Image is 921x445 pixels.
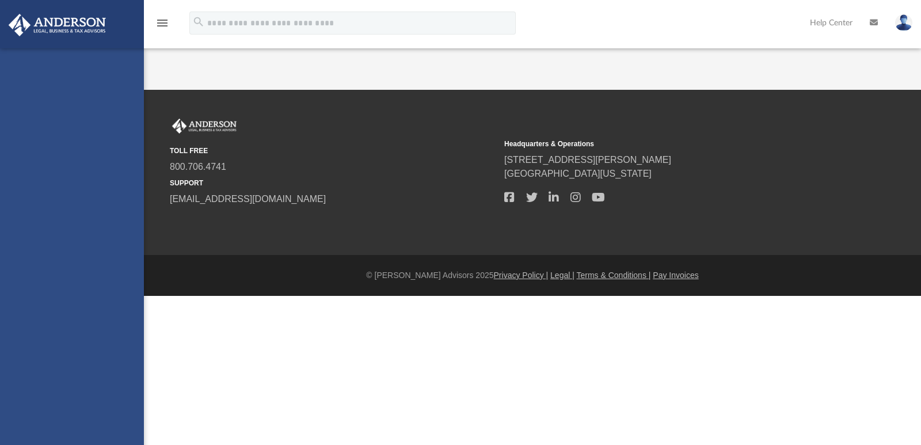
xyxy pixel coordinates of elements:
[5,14,109,36] img: Anderson Advisors Platinum Portal
[170,178,496,188] small: SUPPORT
[155,22,169,30] a: menu
[170,119,239,134] img: Anderson Advisors Platinum Portal
[550,271,574,280] a: Legal |
[170,162,226,172] a: 800.706.4741
[144,269,921,282] div: © [PERSON_NAME] Advisors 2025
[170,194,326,204] a: [EMAIL_ADDRESS][DOMAIN_NAME]
[192,16,205,28] i: search
[577,271,651,280] a: Terms & Conditions |
[653,271,698,280] a: Pay Invoices
[504,169,652,178] a: [GEOGRAPHIC_DATA][US_STATE]
[504,139,831,149] small: Headquarters & Operations
[155,16,169,30] i: menu
[494,271,549,280] a: Privacy Policy |
[895,14,912,31] img: User Pic
[504,155,671,165] a: [STREET_ADDRESS][PERSON_NAME]
[170,146,496,156] small: TOLL FREE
